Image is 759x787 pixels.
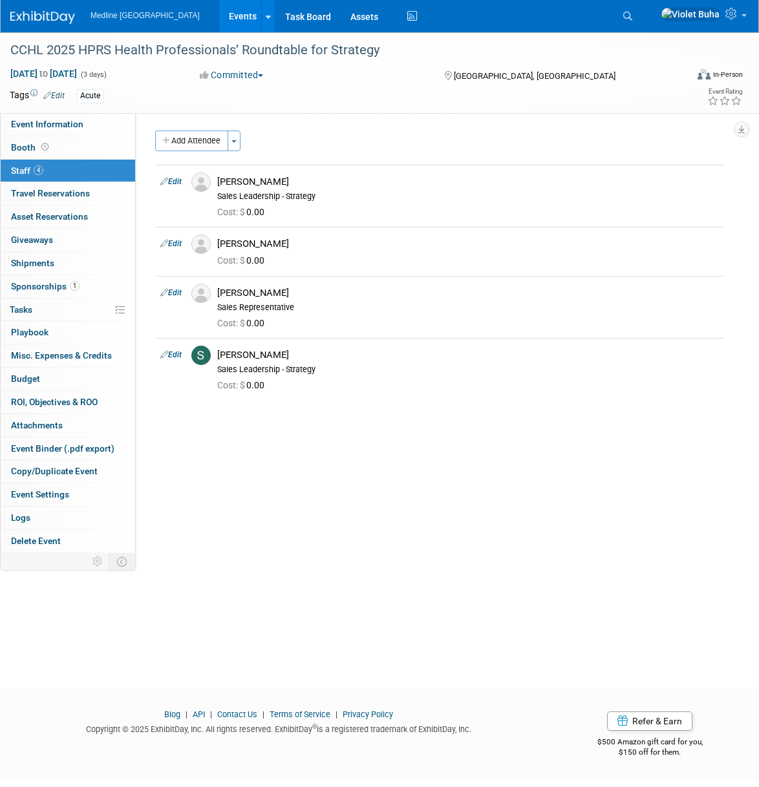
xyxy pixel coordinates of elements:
img: Format-Inperson.png [698,69,711,79]
span: | [182,709,191,719]
span: [GEOGRAPHIC_DATA], [GEOGRAPHIC_DATA] [454,71,615,81]
span: Cost: $ [217,255,246,266]
a: Travel Reservations [1,182,135,205]
span: Event Settings [11,489,69,499]
span: Logs [11,512,30,523]
a: Delete Event [1,530,135,552]
span: 4 [34,165,43,175]
span: Event Binder (.pdf export) [11,443,114,454]
div: Event Rating [707,89,742,95]
div: Sales Leadership - Strategy [217,191,718,202]
span: Sponsorships [11,281,80,291]
span: Booth not reserved yet [39,142,51,152]
span: Cost: $ [217,207,246,217]
div: Copyright © 2025 ExhibitDay, Inc. All rights reserved. ExhibitDay is a registered trademark of Ex... [10,720,548,735]
a: Blog [164,709,180,719]
span: Asset Reservations [11,211,88,222]
span: Booth [11,142,51,152]
a: Contact Us [217,709,257,719]
span: 0.00 [217,255,270,266]
span: Medline [GEOGRAPHIC_DATA] [91,11,200,20]
span: Cost: $ [217,318,246,328]
button: Add Attendee [155,131,228,151]
span: [DATE] [DATE] [10,68,78,79]
img: ExhibitDay [10,11,75,24]
a: Giveaways [1,229,135,251]
a: Budget [1,368,135,390]
a: Playbook [1,321,135,344]
td: Toggle Event Tabs [109,553,136,570]
span: ROI, Objectives & ROO [11,397,98,407]
span: 0.00 [217,207,270,217]
a: Sponsorships1 [1,275,135,298]
a: Booth [1,136,135,159]
img: Associate-Profile-5.png [191,173,211,192]
span: Giveaways [11,235,53,245]
a: Event Binder (.pdf export) [1,437,135,460]
span: | [259,709,268,719]
a: Asset Reservations [1,205,135,228]
td: Personalize Event Tab Strip [87,553,109,570]
img: Associate-Profile-5.png [191,235,211,254]
a: Refer & Earn [607,711,692,731]
div: [PERSON_NAME] [217,176,718,188]
span: Event Information [11,119,83,129]
div: $150 off for them. [567,747,733,758]
span: 1 [70,281,80,291]
a: Shipments [1,252,135,275]
span: Shipments [11,258,54,268]
a: Attachments [1,414,135,437]
span: Tasks [10,304,32,315]
span: Delete Event [11,536,61,546]
a: Copy/Duplicate Event [1,460,135,483]
div: [PERSON_NAME] [217,238,718,250]
a: Misc. Expenses & Credits [1,344,135,367]
span: Playbook [11,327,48,337]
a: Edit [160,177,182,186]
span: Travel Reservations [11,188,90,198]
sup: ® [312,723,317,730]
span: Attachments [11,420,63,430]
span: Staff [11,165,43,176]
span: | [332,709,341,719]
a: Edit [43,91,65,100]
a: Event Information [1,113,135,136]
a: API [193,709,205,719]
div: Event Format [629,67,743,87]
span: Misc. Expenses & Credits [11,350,112,361]
span: (3 days) [80,70,107,79]
td: Tags [10,89,65,103]
div: Acute [76,89,104,103]
div: $500 Amazon gift card for you, [567,728,733,758]
div: [PERSON_NAME] [217,287,718,299]
span: | [207,709,215,719]
div: In-Person [712,70,743,79]
span: Copy/Duplicate Event [11,466,98,476]
div: Sales Leadership - Strategy [217,364,718,375]
a: Edit [160,350,182,359]
a: Terms of Service [270,709,330,719]
a: Staff4 [1,160,135,182]
span: Budget [11,373,40,384]
a: Edit [160,239,182,248]
span: to [37,68,50,79]
img: S.jpg [191,346,211,365]
a: ROI, Objectives & ROO [1,391,135,414]
span: 0.00 [217,380,270,390]
a: Privacy Policy [343,709,393,719]
a: Tasks [1,299,135,321]
div: CCHL 2025 HPRS Health Professionals’ Roundtable for Strategy [6,39,671,62]
img: Associate-Profile-5.png [191,284,211,303]
div: [PERSON_NAME] [217,349,718,361]
a: Edit [160,288,182,297]
button: Committed [195,68,268,81]
div: Sales Representative [217,302,718,313]
img: Violet Buha [661,7,720,21]
a: Event Settings [1,483,135,506]
a: Logs [1,507,135,529]
span: Cost: $ [217,380,246,390]
span: 0.00 [217,318,270,328]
